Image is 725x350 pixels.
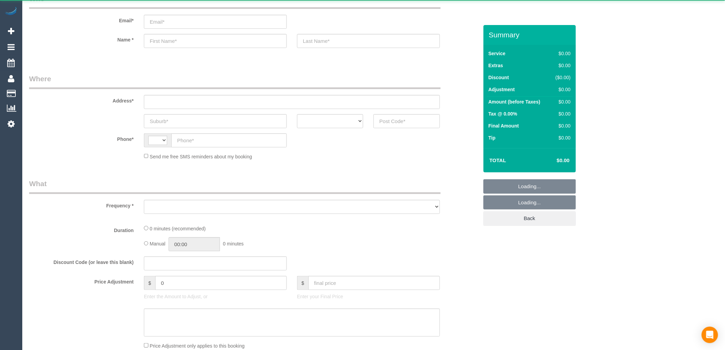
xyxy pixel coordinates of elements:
[297,276,308,290] span: $
[553,122,571,129] div: $0.00
[489,110,517,117] label: Tax @ 0.00%
[144,114,287,128] input: Suburb*
[489,86,515,93] label: Adjustment
[150,226,206,231] span: 0 minutes (recommended)
[553,110,571,117] div: $0.00
[297,34,440,48] input: Last Name*
[490,157,506,163] strong: Total
[24,95,139,104] label: Address*
[29,74,441,89] legend: Where
[553,74,571,81] div: ($0.00)
[489,31,573,39] h3: Summary
[489,62,503,69] label: Extras
[553,86,571,93] div: $0.00
[373,114,440,128] input: Post Code*
[144,276,155,290] span: $
[308,276,440,290] input: final price
[489,50,506,57] label: Service
[29,179,441,194] legend: What
[150,343,245,349] span: Price Adjustment only applies to this booking
[171,133,287,147] input: Phone*
[489,98,540,105] label: Amount (before Taxes)
[24,256,139,266] label: Discount Code (or leave this blank)
[144,293,287,300] p: Enter the Amount to Adjust, or
[536,158,569,164] h4: $0.00
[223,241,244,246] span: 0 minutes
[144,15,287,29] input: Email*
[489,74,509,81] label: Discount
[553,50,571,57] div: $0.00
[297,293,440,300] p: Enter your Final Price
[702,327,718,343] div: Open Intercom Messenger
[24,276,139,285] label: Price Adjustment
[4,7,18,16] img: Automaid Logo
[150,241,165,246] span: Manual
[24,225,139,234] label: Duration
[483,211,576,226] a: Back
[24,133,139,143] label: Phone*
[24,34,139,43] label: Name *
[553,62,571,69] div: $0.00
[144,34,287,48] input: First Name*
[24,15,139,24] label: Email*
[489,122,519,129] label: Final Amount
[553,134,571,141] div: $0.00
[489,134,496,141] label: Tip
[553,98,571,105] div: $0.00
[24,200,139,209] label: Frequency *
[150,154,252,159] span: Send me free SMS reminders about my booking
